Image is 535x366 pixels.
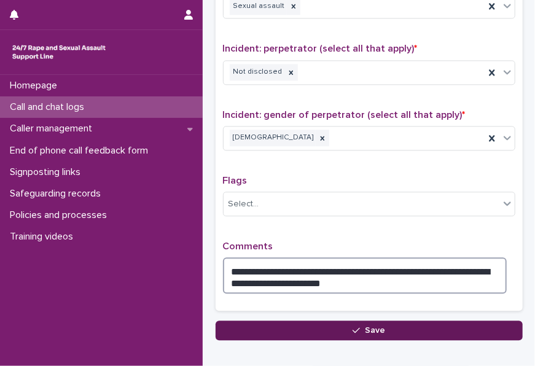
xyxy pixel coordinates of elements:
div: Not disclosed [230,64,284,80]
p: Caller management [5,123,102,134]
span: Flags [223,176,248,185]
div: [DEMOGRAPHIC_DATA] [230,130,316,146]
p: Signposting links [5,166,90,178]
span: Comments [223,241,273,251]
p: Call and chat logs [5,101,94,113]
p: Policies and processes [5,209,117,221]
img: rhQMoQhaT3yELyF149Cw [10,40,108,64]
div: Select... [228,198,259,211]
p: End of phone call feedback form [5,145,158,157]
span: Save [365,326,385,335]
p: Safeguarding records [5,188,111,200]
p: Training videos [5,231,83,243]
span: Incident: perpetrator (select all that apply) [223,44,418,53]
button: Save [216,321,523,340]
p: Homepage [5,80,67,91]
span: Incident: gender of perpetrator (select all that apply) [223,110,466,120]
